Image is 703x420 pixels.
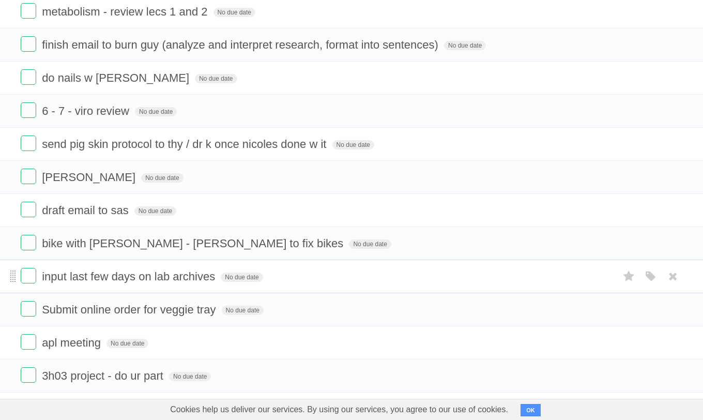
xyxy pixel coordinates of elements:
[349,239,391,249] span: No due date
[21,235,36,250] label: Done
[42,303,218,316] span: Submit online order for veggie tray
[21,36,36,52] label: Done
[21,136,36,151] label: Done
[42,369,166,382] span: 3h03 project - do ur part
[42,270,218,283] span: input last few days on lab archives
[21,301,36,317] label: Done
[134,206,176,216] span: No due date
[42,336,103,349] span: apl meeting
[619,268,639,285] label: Star task
[21,334,36,350] label: Done
[222,306,264,315] span: No due date
[42,38,441,51] span: finish email to burn guy (analyze and interpret research, format into sentences)
[21,69,36,85] label: Done
[42,204,131,217] span: draft email to sas
[221,273,263,282] span: No due date
[21,3,36,19] label: Done
[332,140,374,149] span: No due date
[135,107,177,116] span: No due date
[42,171,138,184] span: [PERSON_NAME]
[42,237,346,250] span: bike with [PERSON_NAME] - [PERSON_NAME] to fix bikes
[21,169,36,184] label: Done
[21,367,36,383] label: Done
[169,372,211,381] span: No due date
[42,104,132,117] span: 6 - 7 - viro review
[106,339,148,348] span: No due date
[444,41,486,50] span: No due date
[521,404,541,416] button: OK
[195,74,237,83] span: No due date
[42,71,192,84] span: do nails w [PERSON_NAME]
[213,8,255,17] span: No due date
[21,102,36,118] label: Done
[141,173,183,183] span: No due date
[42,5,210,18] span: metabolism - review lecs 1 and 2
[160,399,518,420] span: Cookies help us deliver our services. By using our services, you agree to our use of cookies.
[42,138,329,151] span: send pig skin protocol to thy / dr k once nicoles done w it
[21,268,36,283] label: Done
[21,202,36,217] label: Done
